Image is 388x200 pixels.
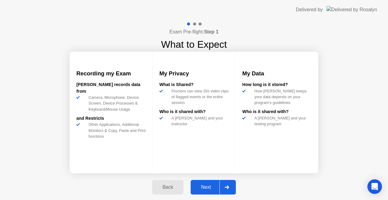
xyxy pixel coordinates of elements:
div: Proctors can view 20s video clips of flagged events or the entire session [169,88,229,106]
div: [PERSON_NAME] records data from [76,81,146,95]
div: Delivered by [296,6,323,13]
div: and Restricts [76,115,146,122]
div: Next [192,184,219,190]
div: A [PERSON_NAME] and your instructor [169,115,229,127]
button: Next [191,180,236,195]
div: Camera, Microphone, Device Screen, Device Processes & Keyboard/Mouse Usage [86,95,146,112]
h4: Exam Pre-flight: [169,28,219,36]
b: Step 1 [204,29,219,34]
div: How long is it stored? [242,81,312,88]
div: Other Applications, Additional Monitors & Copy, Paste and Print functions [86,122,146,139]
div: Who is it shared with? [242,109,312,115]
div: Who is it shared with? [159,109,229,115]
h3: Recording my Exam [76,69,146,78]
div: Back [154,184,182,190]
div: What is Shared? [159,81,229,88]
h3: My Data [242,69,312,78]
div: Open Intercom Messenger [367,179,382,194]
img: Delivered by Rosalyn [326,6,377,13]
h3: My Privacy [159,69,229,78]
button: Back [152,180,183,195]
div: How [PERSON_NAME] keeps your data depends on your program’s guidelines. [252,88,312,106]
div: A [PERSON_NAME] and your testing program [252,115,312,127]
h1: What to Expect [161,37,227,52]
